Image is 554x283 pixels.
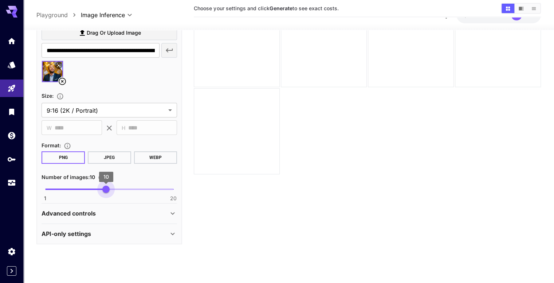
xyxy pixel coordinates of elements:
[134,152,177,164] button: WEBP
[47,124,52,132] span: W
[42,26,177,40] label: Drag or upload image
[194,5,338,11] span: Choose your settings and click to see exact costs.
[42,93,54,99] span: Size :
[42,152,85,164] button: PNG
[480,12,505,18] span: credits left
[42,209,96,218] p: Advanced controls
[7,107,16,116] div: Library
[122,124,125,132] span: H
[87,28,141,38] span: Drag or upload image
[95,174,108,182] button: Specify how many images to generate in a single request. Each image generation will be charged se...
[36,11,68,19] a: Playground
[42,225,177,243] div: API-only settings
[61,143,74,150] button: Choose the file format for the output image.
[527,4,540,13] button: Show media in list view
[42,143,61,149] span: Format :
[81,11,125,19] span: Image Inference
[170,195,177,202] span: 20
[103,174,109,180] span: 10
[7,131,16,140] div: Wallet
[7,266,16,276] button: Expand sidebar
[54,93,67,100] button: Adjust the dimensions of the generated image by specifying its width and height in pixels, or sel...
[7,60,16,69] div: Models
[88,152,131,164] button: JPEG
[7,247,16,256] div: Settings
[7,36,16,46] div: Home
[42,229,91,238] p: API-only settings
[7,155,16,164] div: API Keys
[7,178,16,187] div: Usage
[269,5,292,11] b: Generate
[42,205,177,222] div: Advanced controls
[464,12,480,18] span: $0.00
[515,4,527,13] button: Show media in video view
[42,174,95,181] span: Number of images : 10
[501,3,541,14] div: Show media in grid viewShow media in video viewShow media in list view
[36,11,81,19] nav: breadcrumb
[47,106,165,115] span: 9:16 (2K / Portrait)
[44,195,46,202] span: 1
[7,84,16,93] div: Playground
[502,4,514,13] button: Show media in grid view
